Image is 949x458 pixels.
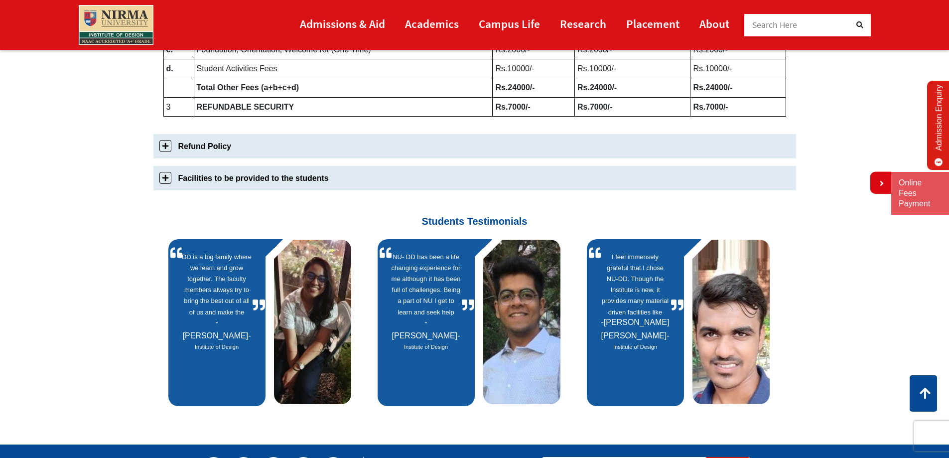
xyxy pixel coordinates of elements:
a: Research [560,12,606,35]
b: c. [166,45,173,54]
img: blog_img [274,240,351,404]
a: Online Fees Payment [899,178,942,209]
img: blog_img [692,240,770,404]
img: main_logo [79,5,153,45]
b: Rs.24000/- [495,83,535,92]
a: DD is a big family where we learn and grow together. The faculty members always try to bring the ... [182,252,252,315]
td: Rs.10000/- [690,59,786,78]
a: I feel immensely grateful that I chose NU-DD. Though the Institute is new, it provides many mater... [600,252,671,315]
cite: Source Title [600,342,671,352]
a: Placement [626,12,679,35]
cite: Source Title [391,342,461,352]
a: NU- DD has been a life changing experience for me although it has been full of challenges. Being ... [391,252,461,315]
a: Campus Life [479,12,540,35]
a: Admissions & Aid [300,12,385,35]
b: Rs.24000/- [577,83,617,92]
b: Rs.7000/- [693,103,728,111]
b: Rs.24000/- [693,83,732,92]
td: Rs.10000/- [493,59,575,78]
a: About [699,12,729,35]
b: Rs.7000/- [577,103,612,111]
b: REFUNDABLE SECURITY [197,103,294,111]
b: Total Other Fees (a+b+c+d) [197,83,299,92]
b: Rs.7000/- [495,103,530,111]
span: Search Here [752,19,798,30]
cite: Source Title [182,342,252,352]
span: [PERSON_NAME] [PERSON_NAME] [601,318,670,340]
h3: Students Testimonials [161,198,789,227]
a: Academics [405,12,459,35]
span: [PERSON_NAME] [183,318,251,340]
a: Facilities to be provided to the students [153,166,796,190]
img: blog_img [483,240,560,404]
td: Rs.10000/- [575,59,690,78]
b: d. [166,64,173,73]
span: [PERSON_NAME] [392,318,460,340]
td: 3 [163,97,194,116]
a: Refund Policy [153,134,796,158]
td: Student Activities Fees [194,59,493,78]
